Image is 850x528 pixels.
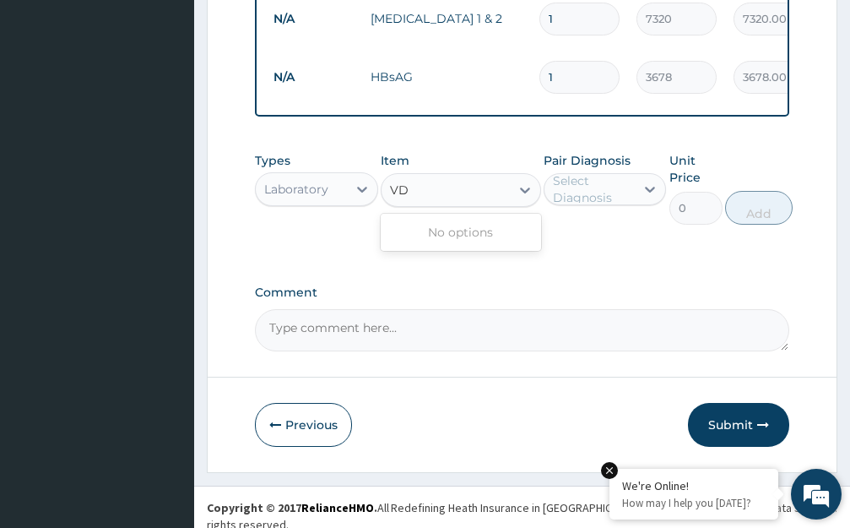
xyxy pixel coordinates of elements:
div: We're Online! [622,478,766,493]
div: No options [381,217,541,248]
div: Minimize live chat window [277,8,317,49]
label: Types [255,154,290,168]
td: [MEDICAL_DATA] 1 & 2 [362,2,531,35]
label: Unit Price [669,152,723,186]
label: Item [381,152,409,169]
a: RelianceHMO [301,500,374,515]
label: Pair Diagnosis [544,152,631,169]
button: Submit [688,403,789,447]
div: Select Diagnosis [553,172,634,206]
p: How may I help you today? [622,496,766,510]
td: N/A [265,62,362,93]
img: d_794563401_company_1708531726252_794563401 [31,84,68,127]
td: HBsAG [362,60,531,94]
td: N/A [265,3,362,35]
label: Comment [255,286,789,300]
button: Add [725,191,793,225]
div: Redefining Heath Insurance in [GEOGRAPHIC_DATA] using Telemedicine and Data Science! [391,499,837,516]
span: We're online! [98,157,233,328]
textarea: Type your message and hit 'Enter' [8,350,322,409]
button: Previous [255,403,352,447]
div: Laboratory [264,181,328,198]
div: Chat with us now [88,95,284,117]
strong: Copyright © 2017 . [207,500,377,515]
